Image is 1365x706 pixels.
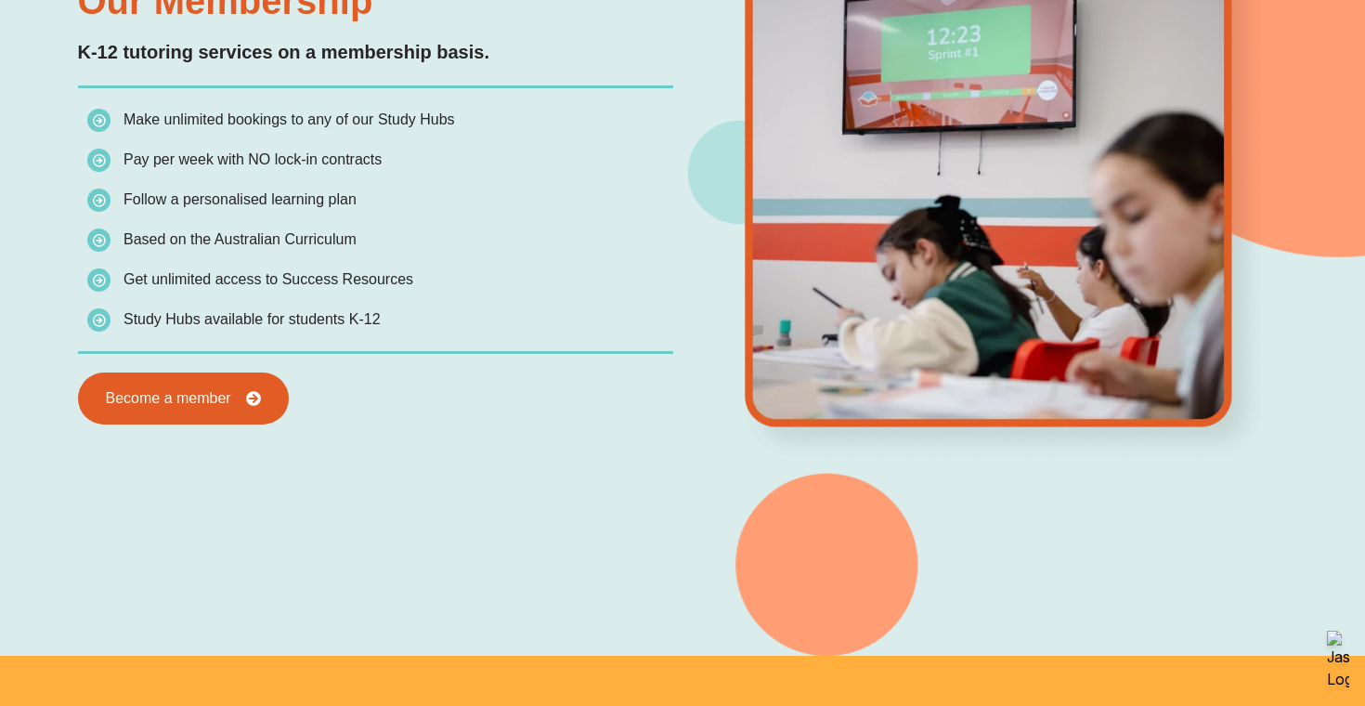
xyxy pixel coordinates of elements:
[1272,617,1365,706] iframe: Chat Widget
[87,268,110,292] img: icon-list.png
[87,308,110,332] img: icon-list.png
[123,271,413,287] span: Get unlimited access to Success Resources
[78,38,674,67] p: K-12 tutoring services on a membership basis.
[78,373,289,425] a: Become a member
[123,231,357,247] span: Based on the Australian Curriculum
[87,109,110,132] img: icon-list.png
[87,149,110,172] img: icon-list.png
[106,391,231,406] span: Become a member
[123,111,455,127] span: Make unlimited bookings to any of our Study Hubs
[87,189,110,212] img: icon-list.png
[123,151,382,167] span: Pay per week with NO lock-in contracts
[123,311,381,327] span: Study Hubs available for students K-12
[87,229,110,252] img: icon-list.png
[123,191,357,207] span: Follow a personalised learning plan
